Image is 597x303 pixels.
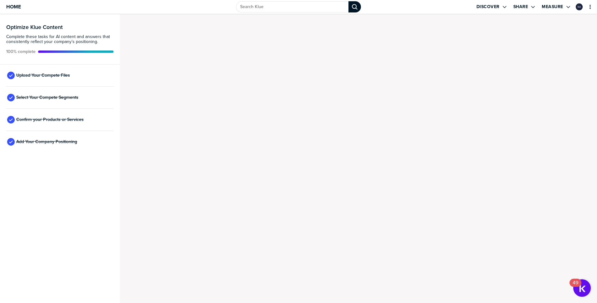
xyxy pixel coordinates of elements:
[476,4,500,10] label: Discover
[573,279,591,297] button: Open Resource Center, 49 new notifications
[16,95,78,100] span: Select Your Compete Segments
[542,4,563,10] label: Measure
[576,4,582,10] img: 70bc71cf06ecccc29bb3ad083ace0a42-sml.png
[6,4,21,9] span: Home
[513,4,528,10] label: Share
[348,1,361,12] div: Search Klue
[16,117,84,122] span: Confirm your Products or Services
[16,139,77,144] span: Add Your Company Positioning
[6,34,114,44] span: Complete these tasks for AI content and answers that consistently reflect your company’s position...
[575,3,583,11] a: Edit Profile
[236,1,348,12] input: Search Klue
[573,283,578,291] div: 49
[576,3,583,10] div: Kola Adefala
[16,73,70,78] span: Upload Your Compete Files
[6,24,114,30] h3: Optimize Klue Content
[6,49,36,54] span: Active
